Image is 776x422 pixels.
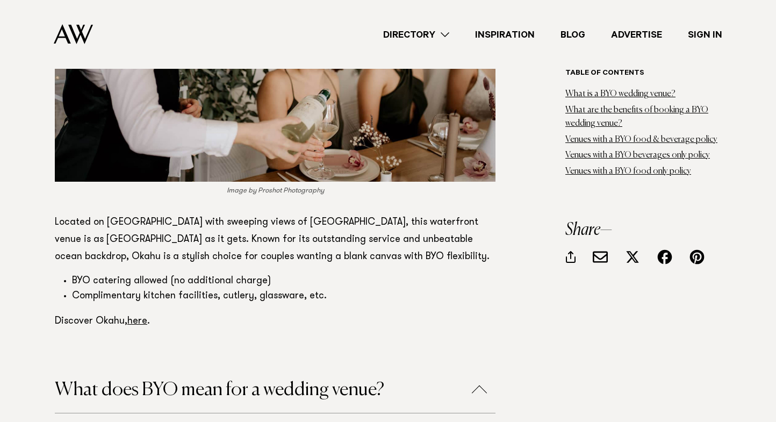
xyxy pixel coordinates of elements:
a: Directory [370,27,462,42]
a: Sign In [675,27,735,42]
a: What is a BYO wedding venue? [565,90,676,98]
a: Venues with a BYO food only policy [565,167,691,176]
img: Auckland Weddings Logo [54,24,93,44]
li: Complimentary kitchen facilities, cutlery, glassware, etc. [72,289,495,304]
p: Located on [GEOGRAPHIC_DATA] with sweeping views of [GEOGRAPHIC_DATA], this waterfront venue is a... [55,214,495,266]
p: Discover Okahu, . [55,313,495,330]
a: Blog [548,27,598,42]
a: What are the benefits of booking a BYO wedding venue? [565,106,708,128]
a: Inspiration [462,27,548,42]
a: here [127,317,147,326]
h3: Share [565,221,721,239]
a: Venues with a BYO food & beverage policy [565,135,717,144]
a: Advertise [598,27,675,42]
a: Venues with a BYO beverages only policy [565,151,710,160]
li: BYO catering allowed (no additional charge) [72,274,495,289]
em: Image by Proshot Photography [227,187,324,194]
button: What does BYO mean for a wedding venue? [55,381,495,399]
h6: Table of contents [565,69,721,79]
